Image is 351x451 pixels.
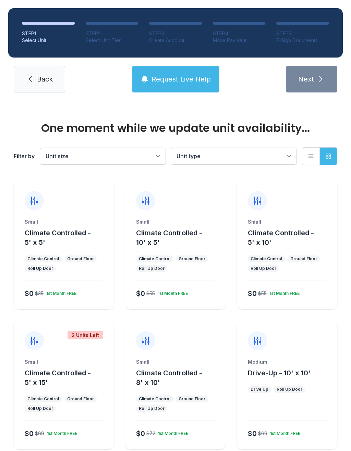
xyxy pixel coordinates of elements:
[213,30,266,37] div: STEP 4
[139,406,165,411] div: Roll Up Door
[258,430,267,437] div: $69
[276,30,329,37] div: STEP 5
[40,148,166,164] button: Unit size
[149,37,202,44] div: Create Account
[35,430,44,437] div: $69
[25,228,111,247] button: Climate Controlled - 5' x 5'
[152,74,211,84] span: Request Live Help
[155,288,188,296] div: 1st Month FREE
[67,396,94,402] div: Ground Floor
[146,290,155,297] div: $55
[37,74,53,84] span: Back
[86,30,138,37] div: STEP 2
[155,428,188,436] div: 1st Month FREE
[267,288,300,296] div: 1st Month FREE
[298,74,314,84] span: Next
[27,256,59,262] div: Climate Control
[136,359,215,365] div: Small
[213,37,266,44] div: Make Payment
[136,289,145,298] div: $0
[139,266,165,271] div: Roll Up Door
[25,429,34,438] div: $0
[44,428,77,436] div: 1st Month FREE
[139,256,170,262] div: Climate Control
[251,266,276,271] div: Roll Up Door
[46,153,69,160] span: Unit size
[258,290,267,297] div: $55
[248,218,326,225] div: Small
[277,387,302,392] div: Roll Up Door
[248,229,314,247] span: Climate Controlled - 5' x 10'
[14,123,337,134] div: One moment while we update unit availability...
[251,256,282,262] div: Climate Control
[171,148,296,164] button: Unit type
[136,229,202,247] span: Climate Controlled - 10' x 5'
[267,428,300,436] div: 1st Month FREE
[25,369,91,387] span: Climate Controlled - 5' x 15'
[177,153,201,160] span: Unit type
[27,396,59,402] div: Climate Control
[248,228,335,247] button: Climate Controlled - 5' x 10'
[251,387,268,392] div: Drive Up
[136,369,202,387] span: Climate Controlled - 8' x 10'
[179,396,205,402] div: Ground Floor
[139,396,170,402] div: Climate Control
[248,368,311,378] button: Drive-Up - 10' x 10'
[27,406,53,411] div: Roll Up Door
[248,289,257,298] div: $0
[25,229,91,247] span: Climate Controlled - 5' x 5'
[248,429,257,438] div: $0
[25,289,34,298] div: $0
[276,37,329,44] div: E-Sign Documents
[136,218,215,225] div: Small
[68,331,103,339] div: 2 Units Left
[149,30,202,37] div: STEP 3
[25,368,111,387] button: Climate Controlled - 5' x 15'
[22,30,75,37] div: STEP 1
[136,368,223,387] button: Climate Controlled - 8' x 10'
[136,228,223,247] button: Climate Controlled - 10' x 5'
[27,266,53,271] div: Roll Up Door
[44,288,76,296] div: 1st Month FREE
[248,359,326,365] div: Medium
[14,152,35,160] div: Filter by
[25,218,103,225] div: Small
[25,359,103,365] div: Small
[248,369,311,377] span: Drive-Up - 10' x 10'
[35,290,44,297] div: $35
[146,430,155,437] div: $72
[290,256,317,262] div: Ground Floor
[67,256,94,262] div: Ground Floor
[179,256,205,262] div: Ground Floor
[22,37,75,44] div: Select Unit
[136,429,145,438] div: $0
[86,37,138,44] div: Select Unit Tier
